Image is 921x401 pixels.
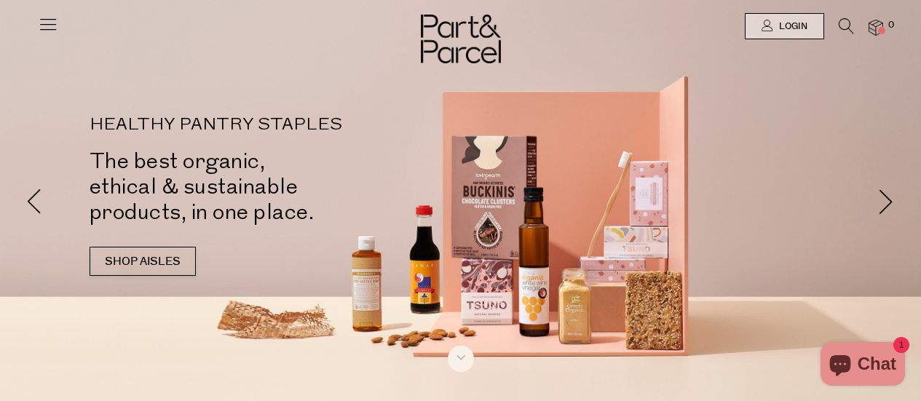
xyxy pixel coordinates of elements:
[816,342,909,389] inbox-online-store-chat: Shopify online store chat
[90,247,196,276] a: SHOP AISLES
[885,19,898,32] span: 0
[90,116,483,134] p: HEALTHY PANTRY STAPLES
[869,20,883,35] a: 0
[90,148,483,225] h2: The best organic, ethical & sustainable products, in one place.
[745,13,824,39] a: Login
[421,15,501,63] img: Part&Parcel
[775,20,807,33] span: Login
